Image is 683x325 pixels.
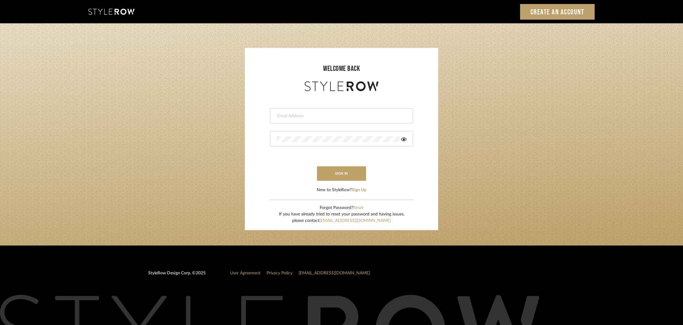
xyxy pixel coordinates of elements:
div: welcome back [251,63,432,74]
a: Create an Account [520,4,595,20]
input: Email Address [276,113,405,119]
div: New to StyleRow? [317,187,366,193]
a: [EMAIL_ADDRESS][DOMAIN_NAME] [319,219,391,223]
a: User Agreement [230,271,260,275]
div: If you have already tried to reset your password and having issues, please contact [279,211,404,224]
button: sign in [317,166,366,181]
button: Sign Up [352,187,366,193]
div: Forgot Password? [279,205,404,211]
div: StyleRow Design Corp. ©2025 [148,270,206,281]
a: Privacy Policy [267,271,292,275]
button: Reset [353,205,364,211]
a: [EMAIL_ADDRESS][DOMAIN_NAME] [299,271,370,275]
